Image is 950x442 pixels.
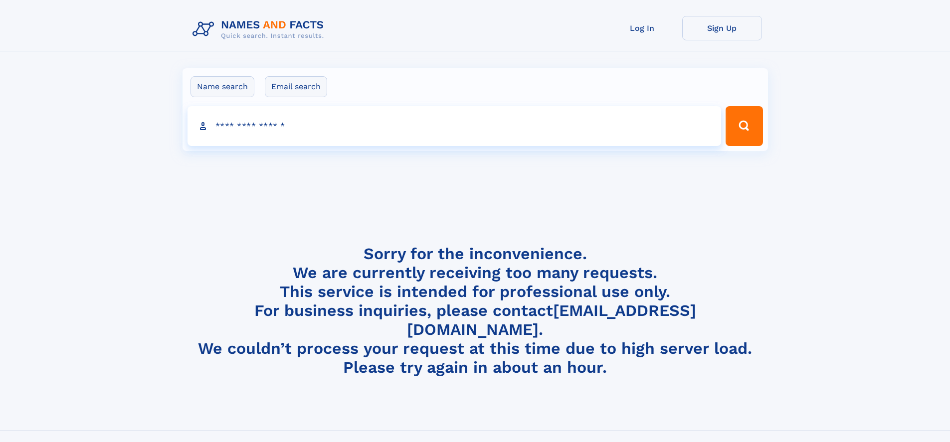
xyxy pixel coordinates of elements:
[190,76,254,97] label: Name search
[189,16,332,43] img: Logo Names and Facts
[189,244,762,377] h4: Sorry for the inconvenience. We are currently receiving too many requests. This service is intend...
[265,76,327,97] label: Email search
[602,16,682,40] a: Log In
[682,16,762,40] a: Sign Up
[407,301,696,339] a: [EMAIL_ADDRESS][DOMAIN_NAME]
[726,106,762,146] button: Search Button
[188,106,722,146] input: search input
